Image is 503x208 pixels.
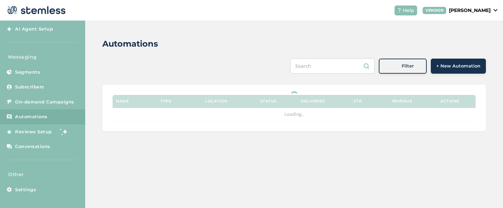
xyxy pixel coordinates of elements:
button: Filter [379,59,427,74]
span: Reviews Setup [15,129,52,135]
img: icon-help-white-03924b79.svg [397,8,401,12]
span: Automations [15,113,48,120]
span: Help [403,7,414,14]
button: + New Automation [431,59,486,74]
span: Filter [402,63,414,70]
span: + New Automation [436,63,480,70]
span: Settings [15,186,36,193]
img: logo-dark-0685b13c.svg [5,3,66,17]
span: Conversations [15,143,50,150]
img: glitter-stars-b7820f95.gif [57,125,71,138]
span: On-demand Campaigns [15,99,74,106]
p: [PERSON_NAME] [449,7,491,14]
span: AI Agent Setup [15,26,53,33]
input: Search [290,58,375,74]
span: Segments [15,69,40,76]
span: Subscribers [15,84,44,90]
h2: Automations [102,38,158,50]
div: VENDOR [423,7,446,14]
img: icon_down-arrow-small-66adaf34.svg [493,9,498,12]
iframe: Chat Widget [469,175,503,208]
